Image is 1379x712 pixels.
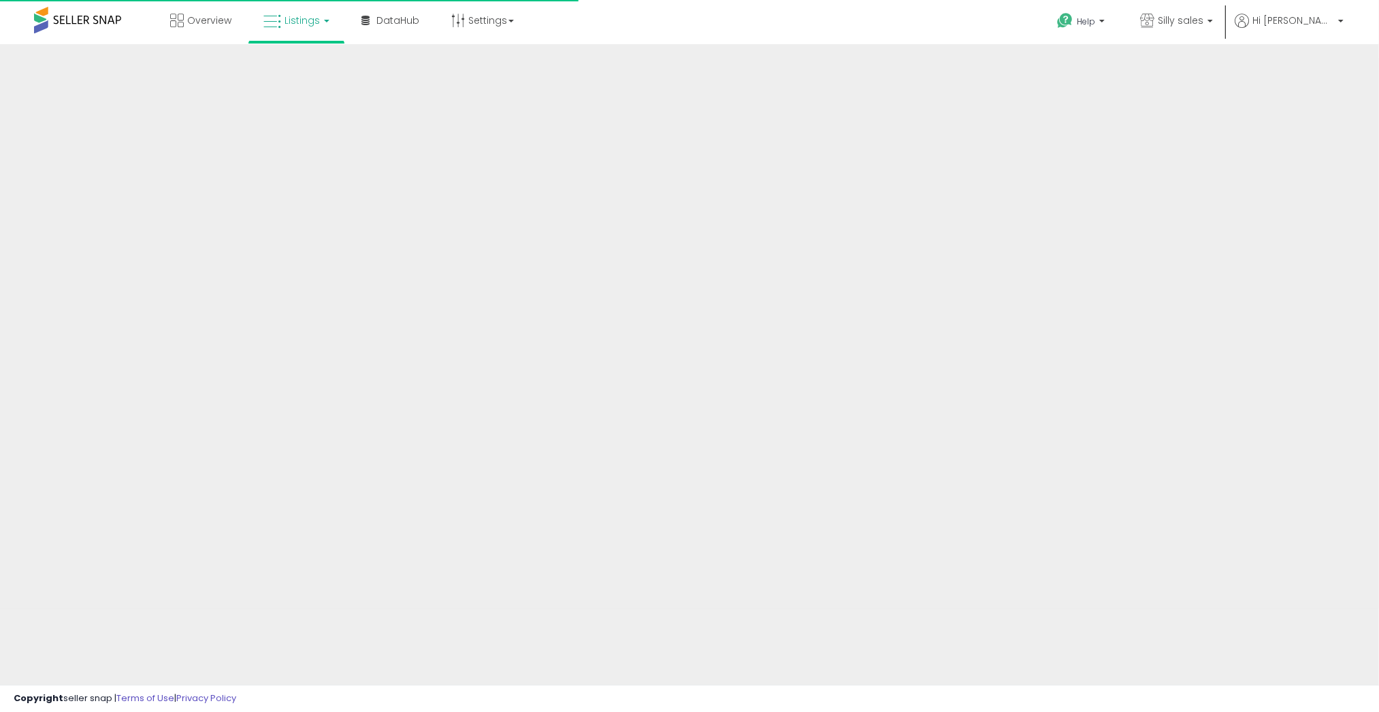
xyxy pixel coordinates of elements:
a: Help [1046,2,1118,44]
span: Silly sales [1158,14,1203,27]
i: Get Help [1056,12,1073,29]
span: Help [1077,16,1095,27]
span: Hi [PERSON_NAME] [1252,14,1334,27]
a: Hi [PERSON_NAME] [1235,14,1344,44]
span: DataHub [376,14,419,27]
span: Listings [285,14,320,27]
span: Overview [187,14,231,27]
